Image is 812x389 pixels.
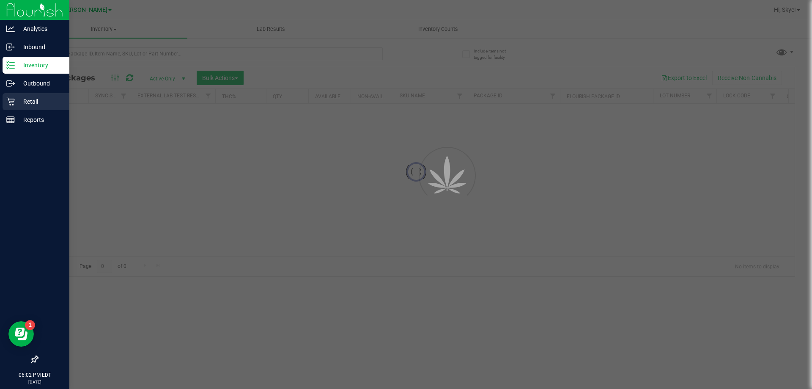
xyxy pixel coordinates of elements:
[6,97,15,106] inline-svg: Retail
[15,60,66,70] p: Inventory
[6,25,15,33] inline-svg: Analytics
[15,97,66,107] p: Retail
[6,79,15,88] inline-svg: Outbound
[6,116,15,124] inline-svg: Reports
[15,24,66,34] p: Analytics
[6,43,15,51] inline-svg: Inbound
[6,61,15,69] inline-svg: Inventory
[4,371,66,379] p: 06:02 PM EDT
[15,42,66,52] p: Inbound
[4,379,66,385] p: [DATE]
[8,321,34,347] iframe: Resource center
[25,320,35,330] iframe: Resource center unread badge
[15,78,66,88] p: Outbound
[15,115,66,125] p: Reports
